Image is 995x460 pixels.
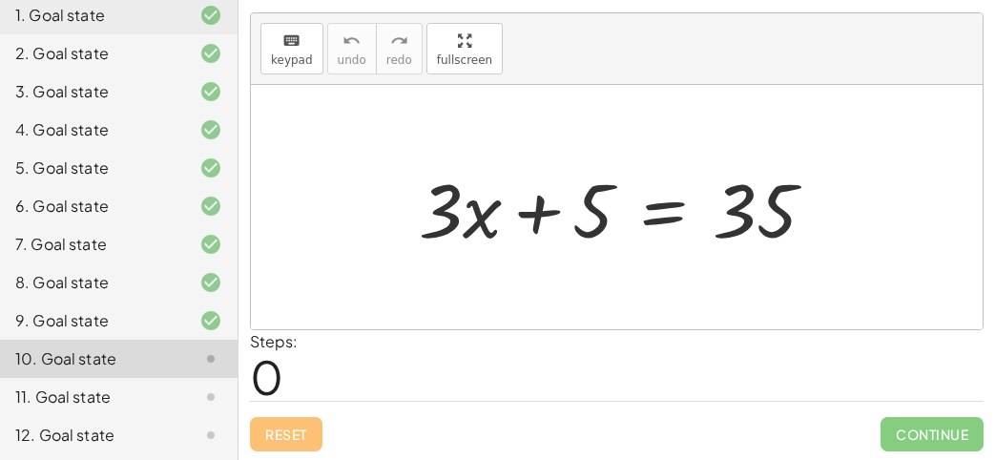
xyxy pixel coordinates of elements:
[199,424,222,447] i: Task not started.
[376,23,423,74] button: redoredo
[199,4,222,27] i: Task finished and correct.
[199,42,222,65] i: Task finished and correct.
[199,309,222,332] i: Task finished and correct.
[15,42,169,65] div: 2. Goal state
[15,157,169,179] div: 5. Goal state
[342,30,361,52] i: undo
[15,233,169,256] div: 7. Goal state
[199,347,222,370] i: Task not started.
[390,30,408,52] i: redo
[327,23,377,74] button: undoundo
[15,195,169,218] div: 6. Goal state
[199,386,222,408] i: Task not started.
[250,331,298,351] label: Steps:
[199,118,222,141] i: Task finished and correct.
[199,80,222,103] i: Task finished and correct.
[437,53,492,67] span: fullscreen
[199,271,222,294] i: Task finished and correct.
[15,386,169,408] div: 11. Goal state
[15,118,169,141] div: 4. Goal state
[15,347,169,370] div: 10. Goal state
[199,157,222,179] i: Task finished and correct.
[386,53,412,67] span: redo
[199,195,222,218] i: Task finished and correct.
[199,233,222,256] i: Task finished and correct.
[338,53,366,67] span: undo
[282,30,301,52] i: keyboard
[15,80,169,103] div: 3. Goal state
[260,23,323,74] button: keyboardkeypad
[426,23,503,74] button: fullscreen
[271,53,313,67] span: keypad
[15,271,169,294] div: 8. Goal state
[250,347,283,406] span: 0
[15,4,169,27] div: 1. Goal state
[15,309,169,332] div: 9. Goal state
[15,424,169,447] div: 12. Goal state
